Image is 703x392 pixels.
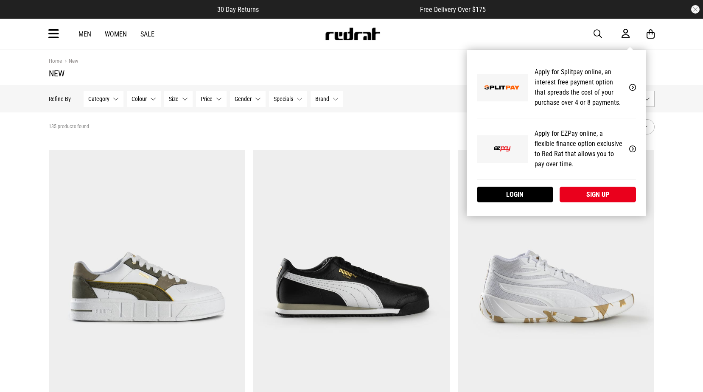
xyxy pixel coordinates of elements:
span: Colour [132,95,147,102]
a: Apply for Splitpay online, an interest free payment option that spreads the cost of your purchase... [477,57,636,118]
button: Specials [269,91,307,107]
button: Brand [311,91,343,107]
a: Men [78,30,91,38]
img: Redrat logo [325,28,381,40]
a: Sign up [560,187,636,202]
a: Apply for EZPay online, a flexible finance option exclusive to Red Rat that allows you to pay ove... [477,118,636,180]
a: Login [477,187,553,202]
span: Price [201,95,213,102]
button: Colour [127,91,161,107]
a: Home [49,58,62,64]
h1: New [49,68,655,78]
span: Size [169,95,179,102]
a: Sale [140,30,154,38]
a: Women [105,30,127,38]
span: Brand [315,95,329,102]
span: Specials [274,95,293,102]
span: 30 Day Returns [217,6,259,14]
iframe: Customer reviews powered by Trustpilot [276,5,403,14]
button: Gender [230,91,266,107]
button: Size [164,91,193,107]
span: Free Delivery Over $175 [420,6,486,14]
button: Price [196,91,227,107]
p: Apply for Splitpay online, an interest free payment option that spreads the cost of your purchase... [535,67,622,108]
p: Apply for EZPay online, a flexible finance option exclusive to Red Rat that allows you to pay ove... [535,129,622,169]
span: Category [88,95,109,102]
p: Refine By [49,95,71,102]
span: Gender [235,95,252,102]
button: Category [84,91,123,107]
span: 135 products found [49,123,89,130]
a: New [62,58,78,66]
